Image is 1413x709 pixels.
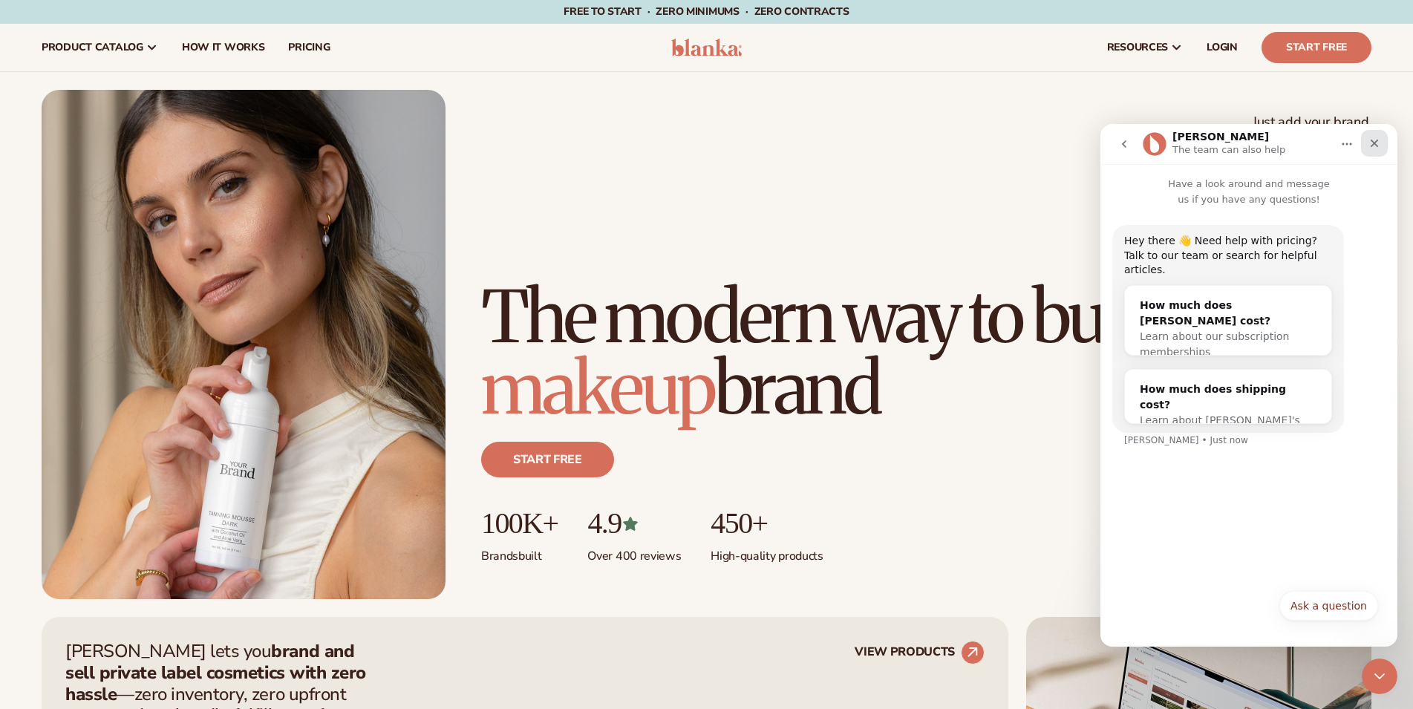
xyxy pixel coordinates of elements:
a: product catalog [30,24,170,71]
img: logo [671,39,742,56]
a: LOGIN [1195,24,1250,71]
p: 450+ [711,507,823,540]
a: VIEW PRODUCTS [855,641,985,664]
span: product catalog [42,42,143,53]
a: Start Free [1262,32,1371,63]
span: makeup [481,344,714,433]
span: resources [1107,42,1168,53]
a: How It Works [170,24,277,71]
p: Over 400 reviews [587,540,681,564]
span: How It Works [182,42,265,53]
p: 4.9 [587,507,681,540]
p: High-quality products [711,540,823,564]
a: pricing [276,24,342,71]
span: pricing [288,42,330,53]
p: Brands built [481,540,558,564]
a: Start free [481,442,614,477]
iframe: Intercom live chat [1100,124,1397,647]
a: resources [1095,24,1195,71]
p: 100K+ [481,507,558,540]
span: Just add your brand. [PERSON_NAME] handles the rest. [1166,114,1371,148]
iframe: Intercom live chat [1362,659,1397,694]
span: Free to start · ZERO minimums · ZERO contracts [564,4,849,19]
strong: brand and sell private label cosmetics with zero hassle [65,639,366,706]
span: LOGIN [1207,42,1238,53]
img: Female holding tanning mousse. [42,90,446,599]
h1: The modern way to build a brand [481,281,1371,424]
